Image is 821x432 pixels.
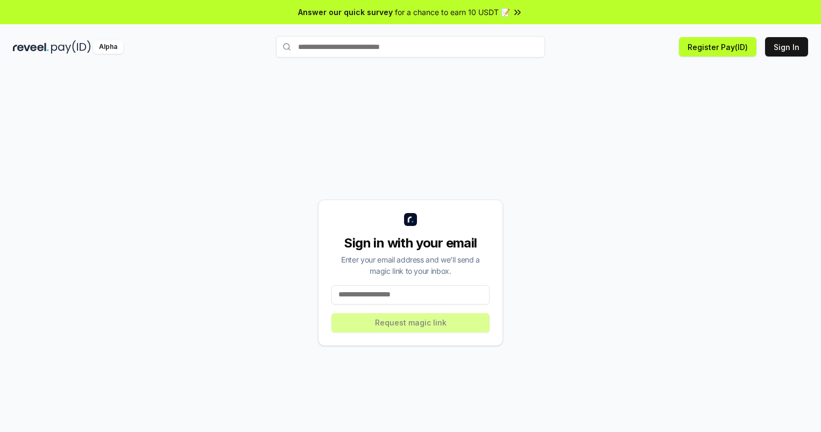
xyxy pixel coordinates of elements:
div: Enter your email address and we’ll send a magic link to your inbox. [331,254,490,277]
button: Register Pay(ID) [679,37,756,56]
span: for a chance to earn 10 USDT 📝 [395,6,510,18]
img: pay_id [51,40,91,54]
div: Alpha [93,40,123,54]
div: Sign in with your email [331,235,490,252]
span: Answer our quick survey [298,6,393,18]
img: reveel_dark [13,40,49,54]
img: logo_small [404,213,417,226]
button: Sign In [765,37,808,56]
